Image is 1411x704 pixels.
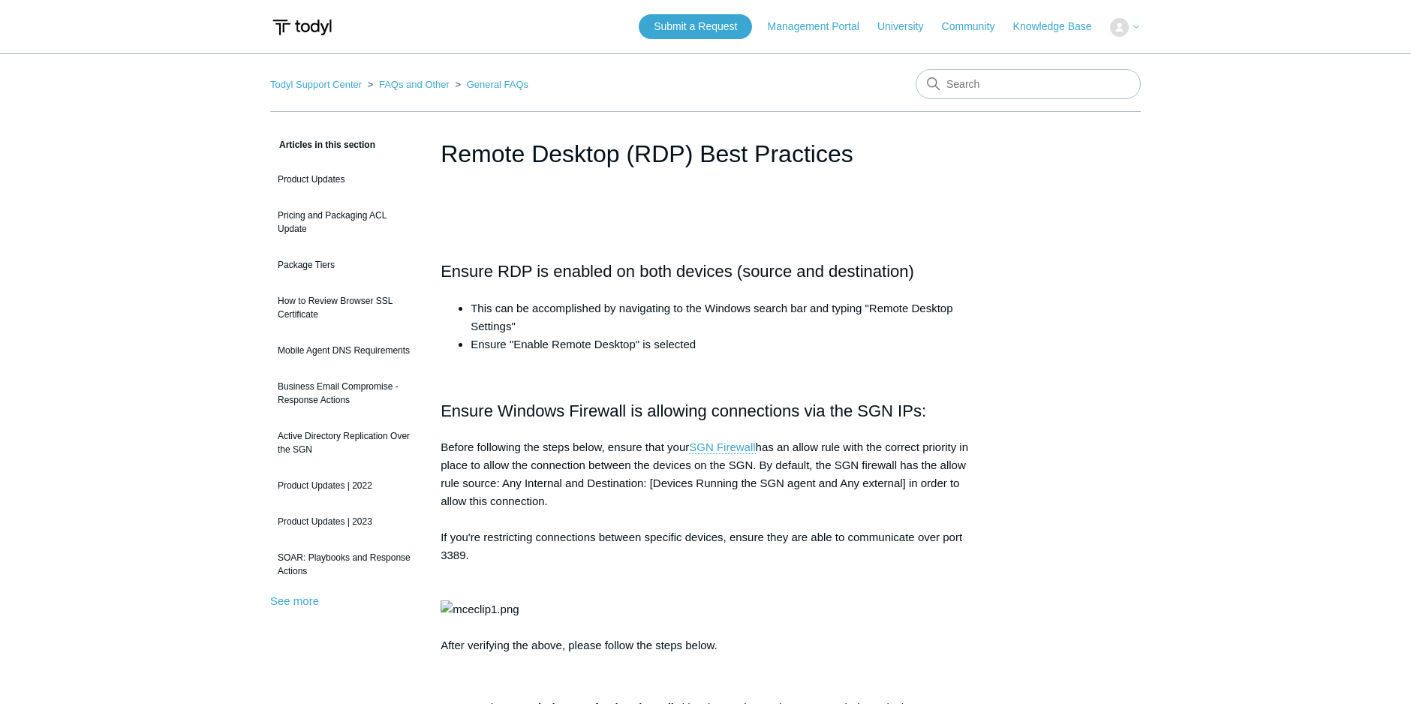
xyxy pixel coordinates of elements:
[379,79,450,90] a: FAQs and Other
[441,136,970,172] h1: Remote Desktop (RDP) Best Practices
[270,372,418,414] a: Business Email Compromise - Response Actions
[270,471,418,500] a: Product Updates | 2022
[471,335,970,354] li: Ensure "Enable Remote Desktop" is selected
[942,19,1010,35] a: Community
[270,336,418,365] a: Mobile Agent DNS Requirements
[441,398,970,424] h2: Ensure Windows Firewall is allowing connections via the SGN IPs:
[270,140,375,150] span: Articles in this section
[441,438,970,654] p: Before following the steps below, ensure that your has an allow rule with the correct priority in...
[270,251,418,279] a: Package Tiers
[270,543,418,585] a: SOAR: Playbooks and Response Actions
[441,258,970,284] h2: Ensure RDP is enabled on both devices (source and destination)
[1013,19,1107,35] a: Knowledge Base
[689,441,755,454] a: SGN Firewall
[916,69,1141,99] input: Search
[639,14,752,39] a: Submit a Request
[270,422,418,464] a: Active Directory Replication Over the SGN
[270,594,319,607] a: See more
[768,19,874,35] a: Management Portal
[270,507,418,536] a: Product Updates | 2023
[365,79,453,90] li: FAQs and Other
[270,201,418,243] a: Pricing and Packaging ACL Update
[441,600,519,618] img: mceclip1.png
[471,299,970,335] li: This can be accomplished by navigating to the Windows search bar and typing "Remote Desktop Setti...
[270,287,418,329] a: How to Review Browser SSL Certificate
[467,79,528,90] a: General FAQs
[453,79,529,90] li: General FAQs
[270,165,418,194] a: Product Updates
[270,79,362,90] a: Todyl Support Center
[877,19,938,35] a: University
[270,14,334,41] img: Todyl Support Center Help Center home page
[270,79,365,90] li: Todyl Support Center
